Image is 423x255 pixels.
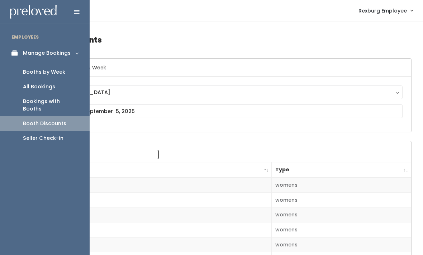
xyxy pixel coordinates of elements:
[358,7,407,15] span: Rexburg Employee
[351,3,420,18] a: Rexburg Employee
[272,162,411,178] th: Type: activate to sort column ascending
[23,83,55,90] div: All Bookings
[23,98,78,113] div: Bookings with Booths
[272,192,411,207] td: womens
[23,49,71,57] div: Manage Bookings
[37,192,272,207] td: 2
[37,30,412,50] h4: Booth Discounts
[41,150,159,159] label: Search:
[272,222,411,237] td: womens
[37,177,272,192] td: 1
[52,88,396,96] div: [GEOGRAPHIC_DATA]
[272,177,411,192] td: womens
[37,237,272,252] td: 5
[37,162,272,178] th: Booth Number: activate to sort column descending
[37,222,272,237] td: 4
[272,237,411,252] td: womens
[23,120,66,127] div: Booth Discounts
[37,207,272,222] td: 3
[46,85,403,99] button: [GEOGRAPHIC_DATA]
[10,5,57,19] img: preloved logo
[23,68,65,76] div: Booths by Week
[46,104,403,118] input: August 30 - September 5, 2025
[272,207,411,222] td: womens
[23,134,63,142] div: Seller Check-in
[67,150,159,159] input: Search:
[37,59,411,77] h6: Select Location & Week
